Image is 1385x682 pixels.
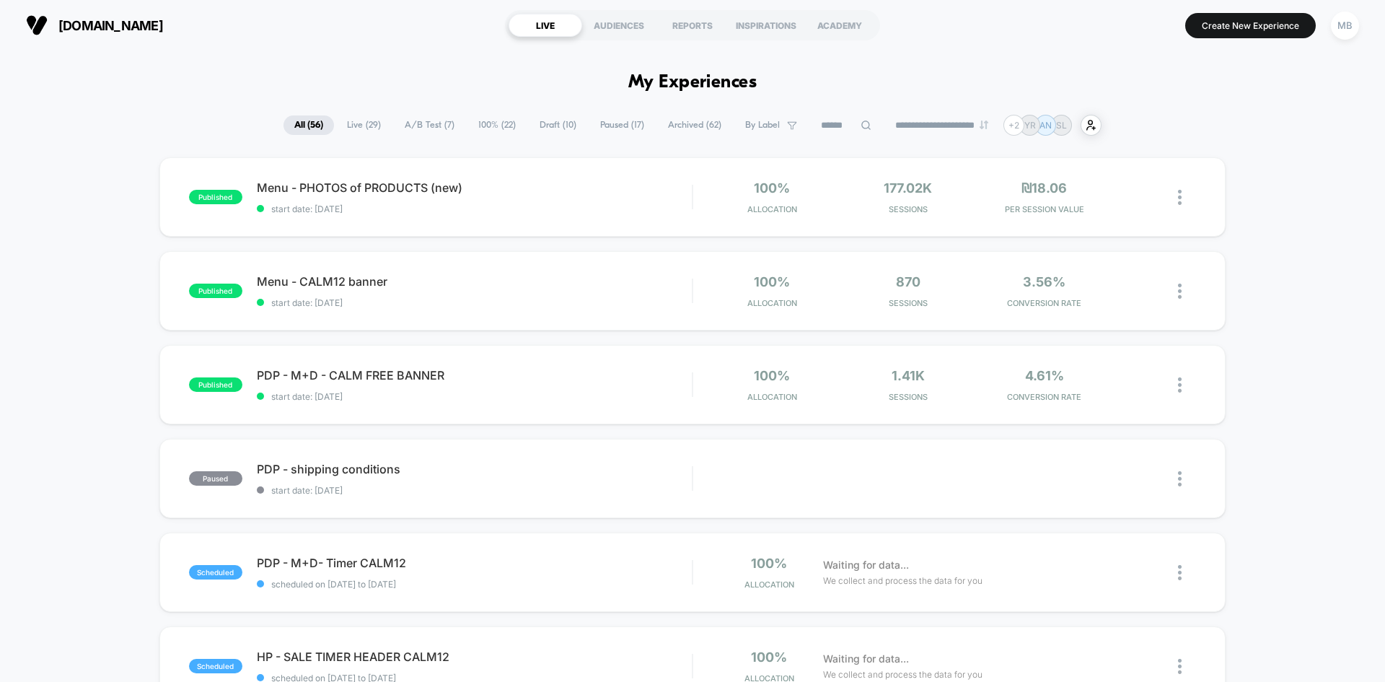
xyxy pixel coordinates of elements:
span: CONVERSION RATE [980,392,1109,402]
img: close [1178,565,1182,580]
span: Archived ( 62 ) [657,115,732,135]
p: YR [1024,120,1036,131]
span: Waiting for data... [823,651,909,667]
span: Live ( 29 ) [336,115,392,135]
span: PER SESSION VALUE [980,204,1109,214]
span: Paused ( 17 ) [589,115,655,135]
span: Sessions [844,298,973,308]
span: Draft ( 10 ) [529,115,587,135]
img: close [1178,284,1182,299]
div: INSPIRATIONS [729,14,803,37]
span: published [189,284,242,298]
span: We collect and process the data for you [823,574,982,587]
span: A/B Test ( 7 ) [394,115,465,135]
span: 100% [754,368,790,383]
div: LIVE [509,14,582,37]
button: Create New Experience [1185,13,1316,38]
span: start date: [DATE] [257,297,692,308]
img: close [1178,471,1182,486]
span: 100% ( 22 ) [467,115,527,135]
span: scheduled [189,659,242,673]
span: 177.02k [884,180,932,196]
img: close [1178,190,1182,205]
span: CONVERSION RATE [980,298,1109,308]
span: Sessions [844,204,973,214]
span: PDP - M+D - CALM FREE BANNER [257,368,692,382]
span: Allocation [747,204,797,214]
button: MB [1327,11,1363,40]
span: 100% [754,180,790,196]
div: REPORTS [656,14,729,37]
span: 870 [896,274,920,289]
span: start date: [DATE] [257,204,692,214]
span: Allocation [747,392,797,402]
img: end [980,121,988,129]
span: Menu - PHOTOS of PRODUCTS (new) [257,180,692,195]
span: HP - SALE TIMER HEADER CALM12 [257,650,692,664]
span: scheduled on [DATE] to [DATE] [257,579,692,590]
span: 4.61% [1025,368,1064,383]
span: All ( 56 ) [283,115,334,135]
span: ₪18.06 [1021,180,1067,196]
p: AN [1039,120,1052,131]
span: PDP - M+D- Timer CALM12 [257,556,692,570]
div: MB [1331,12,1359,40]
span: By Label [745,120,780,131]
span: 1.41k [892,368,925,383]
span: Allocation [744,580,794,590]
p: SL [1056,120,1067,131]
span: We collect and process the data for you [823,668,982,681]
span: 100% [751,556,787,571]
span: [DOMAIN_NAME] [58,18,163,33]
span: Menu - CALM12 banner [257,274,692,289]
span: Allocation [747,298,797,308]
h1: My Experiences [628,72,757,93]
span: 100% [751,650,787,665]
span: paused [189,471,242,486]
img: Visually logo [26,14,48,36]
span: 100% [754,274,790,289]
button: [DOMAIN_NAME] [22,14,167,37]
span: published [189,377,242,392]
span: 3.56% [1023,274,1065,289]
span: PDP - shipping conditions [257,462,692,476]
div: + 2 [1003,115,1024,136]
div: AUDIENCES [582,14,656,37]
span: start date: [DATE] [257,485,692,496]
span: start date: [DATE] [257,391,692,402]
img: close [1178,659,1182,674]
span: Sessions [844,392,973,402]
span: published [189,190,242,204]
div: ACADEMY [803,14,876,37]
img: close [1178,377,1182,393]
span: Waiting for data... [823,557,909,573]
span: scheduled [189,565,242,580]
